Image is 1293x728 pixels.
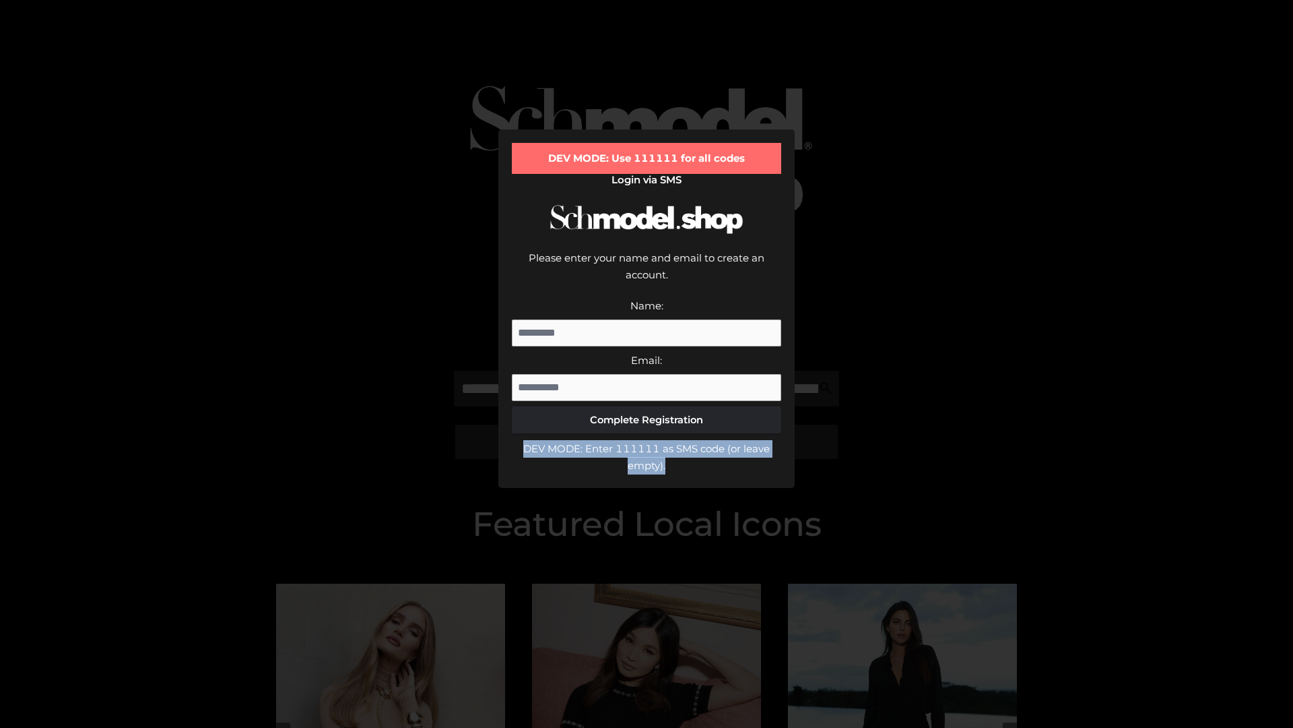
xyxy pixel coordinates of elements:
button: Complete Registration [512,406,781,433]
h2: Login via SMS [512,174,781,186]
img: Schmodel Logo [545,193,748,246]
div: DEV MODE: Use 111111 for all codes [512,143,781,174]
label: Name: [630,299,663,312]
div: Please enter your name and email to create an account. [512,249,781,297]
label: Email: [631,354,662,367]
div: DEV MODE: Enter 111111 as SMS code (or leave empty). [512,440,781,475]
